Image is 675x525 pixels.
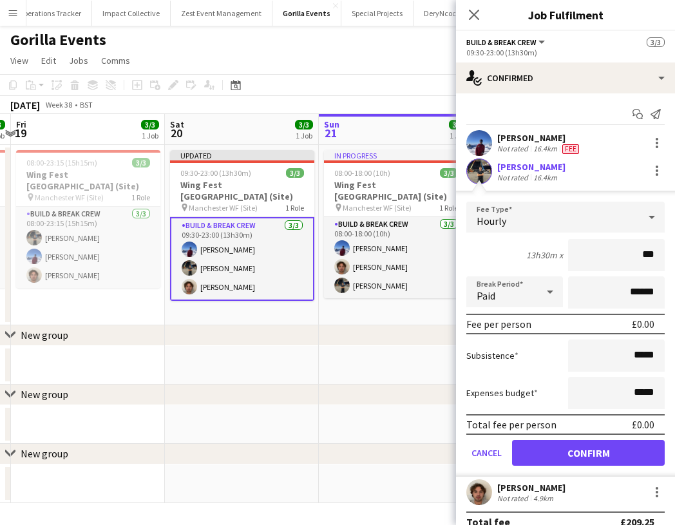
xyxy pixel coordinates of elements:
[272,1,341,26] button: Gorilla Events
[101,55,130,66] span: Comms
[531,493,556,503] div: 4.9km
[170,217,314,301] app-card-role: Build & Break Crew3/309:30-23:00 (13h30m)[PERSON_NAME][PERSON_NAME][PERSON_NAME]
[466,37,537,47] span: Build & Break Crew
[322,126,339,140] span: 21
[497,144,531,154] div: Not rated
[170,150,314,160] div: Updated
[296,131,312,140] div: 1 Job
[456,62,675,93] div: Confirmed
[16,207,160,288] app-card-role: Build & Break Crew3/308:00-23:15 (15h15m)[PERSON_NAME][PERSON_NAME][PERSON_NAME]
[168,126,184,140] span: 20
[334,168,390,178] span: 08:00-18:00 (10h)
[170,150,314,301] app-job-card: Updated09:30-23:00 (13h30m)3/3Wing Fest [GEOGRAPHIC_DATA] (Site) Manchester WF (Site)1 RoleBuild ...
[439,203,458,213] span: 1 Role
[141,120,159,129] span: 3/3
[632,318,654,330] div: £0.00
[170,119,184,130] span: Sat
[343,203,412,213] span: Manchester WF (Site)
[440,168,458,178] span: 3/3
[324,150,468,160] div: In progress
[35,193,104,202] span: Manchester WF (Site)
[41,55,56,66] span: Edit
[647,37,665,47] span: 3/3
[132,158,150,167] span: 3/3
[180,168,251,178] span: 09:30-23:00 (13h30m)
[449,120,467,129] span: 3/3
[531,144,560,154] div: 16.4km
[324,179,468,202] h3: Wing Fest [GEOGRAPHIC_DATA] (Site)
[456,6,675,23] h3: Job Fulfilment
[16,150,160,288] app-job-card: 08:00-23:15 (15h15m)3/3Wing Fest [GEOGRAPHIC_DATA] (Site) Manchester WF (Site)1 RoleBuild & Break...
[466,318,531,330] div: Fee per person
[21,388,68,401] div: New group
[497,173,531,182] div: Not rated
[189,203,258,213] span: Manchester WF (Site)
[295,120,313,129] span: 3/3
[341,1,414,26] button: Special Projects
[142,131,158,140] div: 1 Job
[16,169,160,192] h3: Wing Fest [GEOGRAPHIC_DATA] (Site)
[286,168,304,178] span: 3/3
[324,119,339,130] span: Sun
[497,493,531,503] div: Not rated
[21,447,68,460] div: New group
[324,150,468,298] app-job-card: In progress08:00-18:00 (10h)3/3Wing Fest [GEOGRAPHIC_DATA] (Site) Manchester WF (Site)1 RoleBuild...
[560,144,582,154] div: Crew has different fees then in role
[466,48,665,57] div: 09:30-23:00 (13h30m)
[466,418,556,431] div: Total fee per person
[170,179,314,202] h3: Wing Fest [GEOGRAPHIC_DATA] (Site)
[5,52,33,69] a: View
[497,482,566,493] div: [PERSON_NAME]
[477,215,506,227] span: Hourly
[497,132,582,144] div: [PERSON_NAME]
[466,350,518,361] label: Subsistence
[36,52,61,69] a: Edit
[96,52,135,69] a: Comms
[466,387,538,399] label: Expenses budget
[21,329,68,341] div: New group
[477,289,495,302] span: Paid
[16,119,26,130] span: Fri
[80,100,93,110] div: BST
[285,203,304,213] span: 1 Role
[531,173,560,182] div: 16.4km
[10,99,40,111] div: [DATE]
[450,131,466,140] div: 1 Job
[324,217,468,298] app-card-role: Build & Break Crew3/308:00-18:00 (10h)[PERSON_NAME][PERSON_NAME][PERSON_NAME]
[131,193,150,202] span: 1 Role
[466,440,507,466] button: Cancel
[526,249,563,261] div: 13h30m x
[414,1,471,26] button: DeryNcoch
[26,158,97,167] span: 08:00-23:15 (15h15m)
[43,100,75,110] span: Week 38
[466,37,547,47] button: Build & Break Crew
[171,1,272,26] button: Zest Event Management
[497,161,566,173] div: [PERSON_NAME]
[632,418,654,431] div: £0.00
[512,440,665,466] button: Confirm
[92,1,171,26] button: Impact Collective
[64,52,93,69] a: Jobs
[562,144,579,154] span: Fee
[10,30,106,50] h1: Gorilla Events
[14,126,26,140] span: 19
[69,55,88,66] span: Jobs
[10,55,28,66] span: View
